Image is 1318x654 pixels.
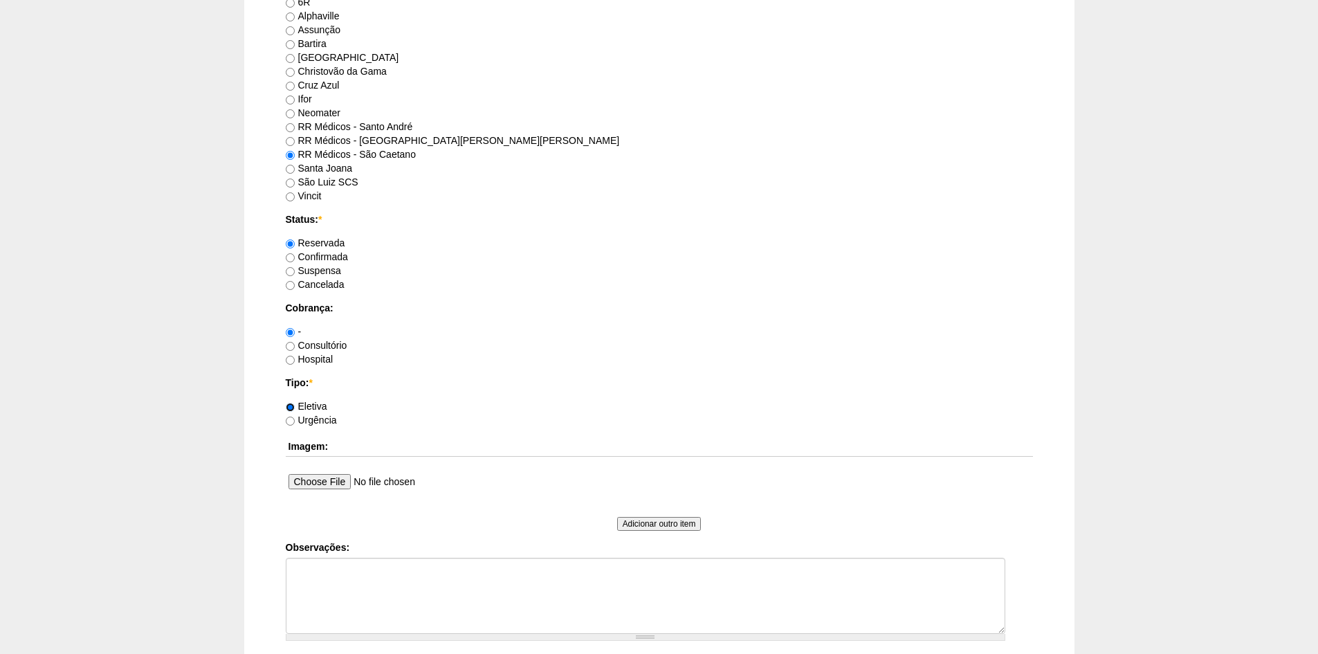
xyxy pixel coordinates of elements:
[318,214,322,225] span: Este campo é obrigatório.
[286,281,295,290] input: Cancelada
[286,179,295,188] input: São Luiz SCS
[286,66,387,77] label: Christovão da Gama
[286,237,345,248] label: Reservada
[286,80,340,91] label: Cruz Azul
[286,123,295,132] input: RR Médicos - Santo André
[286,251,348,262] label: Confirmada
[286,301,1033,315] label: Cobrança:
[309,377,312,388] span: Este campo é obrigatório.
[286,401,327,412] label: Eletiva
[286,26,295,35] input: Assunção
[286,40,295,49] input: Bartira
[286,403,295,412] input: Eletiva
[286,192,295,201] input: Vincit
[286,68,295,77] input: Christovão da Gama
[286,190,322,201] label: Vincit
[286,38,327,49] label: Bartira
[286,212,1033,226] label: Status:
[286,10,340,21] label: Alphaville
[286,24,340,35] label: Assunção
[286,342,295,351] input: Consultório
[286,239,295,248] input: Reservada
[286,149,416,160] label: RR Médicos - São Caetano
[286,340,347,351] label: Consultório
[286,96,295,105] input: Ifor
[286,253,295,262] input: Confirmada
[286,267,295,276] input: Suspensa
[617,517,702,531] input: Adicionar outro item
[286,93,312,105] label: Ifor
[286,415,337,426] label: Urgência
[286,151,295,160] input: RR Médicos - São Caetano
[286,121,413,132] label: RR Médicos - Santo André
[286,265,341,276] label: Suspensa
[286,376,1033,390] label: Tipo:
[286,176,358,188] label: São Luiz SCS
[286,326,302,337] label: -
[286,417,295,426] input: Urgência
[286,107,340,118] label: Neomater
[286,135,620,146] label: RR Médicos - [GEOGRAPHIC_DATA][PERSON_NAME][PERSON_NAME]
[286,82,295,91] input: Cruz Azul
[286,54,295,63] input: [GEOGRAPHIC_DATA]
[286,356,295,365] input: Hospital
[286,52,399,63] label: [GEOGRAPHIC_DATA]
[286,541,1033,554] label: Observações:
[286,137,295,146] input: RR Médicos - [GEOGRAPHIC_DATA][PERSON_NAME][PERSON_NAME]
[286,279,345,290] label: Cancelada
[286,165,295,174] input: Santa Joana
[286,109,295,118] input: Neomater
[286,437,1033,457] th: Imagem:
[286,354,333,365] label: Hospital
[286,328,295,337] input: -
[286,163,353,174] label: Santa Joana
[286,12,295,21] input: Alphaville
